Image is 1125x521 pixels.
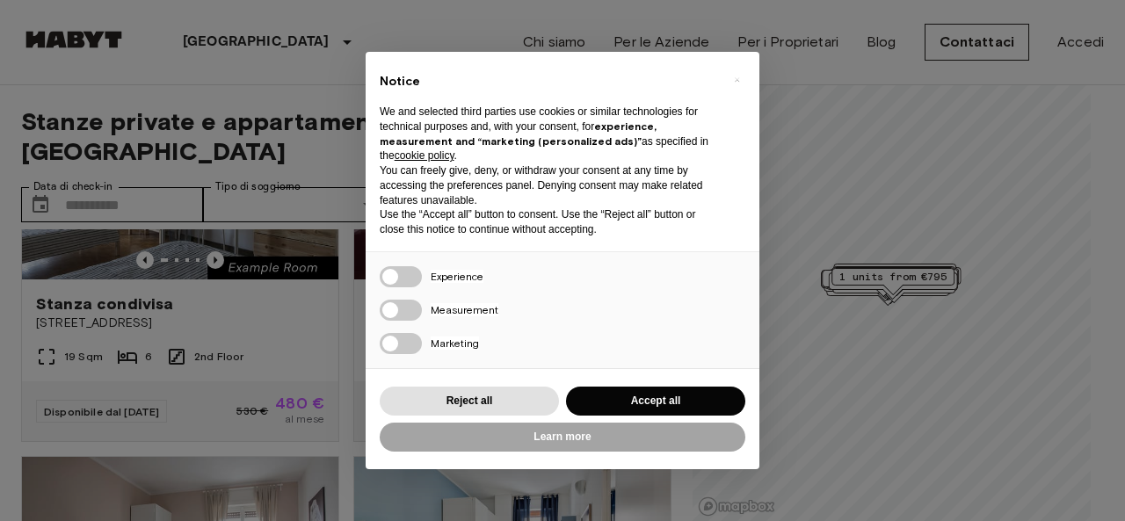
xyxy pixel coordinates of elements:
button: Accept all [566,387,745,416]
p: Use the “Accept all” button to consent. Use the “Reject all” button or close this notice to conti... [380,207,717,237]
h2: Notice [380,73,717,90]
span: Experience [431,270,483,283]
span: Marketing [431,336,479,350]
p: We and selected third parties use cookies or similar technologies for technical purposes and, wit... [380,105,717,163]
a: cookie policy [395,149,454,162]
button: Learn more [380,423,745,452]
button: Close this notice [722,66,751,94]
button: Reject all [380,387,559,416]
strong: experience, measurement and “marketing (personalized ads)” [380,119,657,148]
p: You can freely give, deny, or withdraw your consent at any time by accessing the preferences pane... [380,163,717,207]
span: Measurement [431,303,498,316]
span: × [734,69,740,90]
